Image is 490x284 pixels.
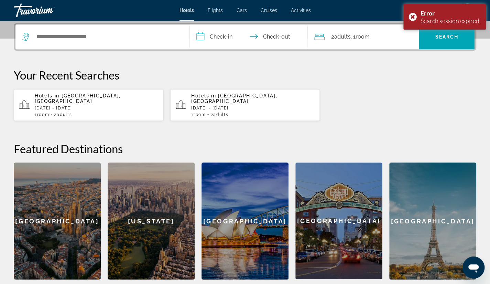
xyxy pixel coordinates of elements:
[189,24,308,49] button: Check in and out dates
[170,89,320,121] button: Hotels in [GEOGRAPHIC_DATA], [GEOGRAPHIC_DATA][DATE] - [DATE]1Room2Adults
[191,106,314,111] p: [DATE] - [DATE]
[389,162,476,280] a: [GEOGRAPHIC_DATA]
[208,8,223,13] a: Flights
[350,32,369,42] span: , 1
[355,33,369,40] span: Room
[331,32,350,42] span: 2
[35,93,59,98] span: Hotels in
[14,162,101,280] a: [GEOGRAPHIC_DATA]
[191,112,206,117] span: 1
[35,106,158,111] p: [DATE] - [DATE]
[421,17,481,24] div: Search session expired.
[421,9,481,17] div: Error
[14,1,83,19] a: Travorium
[291,8,311,13] a: Activities
[14,89,163,121] button: Hotels in [GEOGRAPHIC_DATA], [GEOGRAPHIC_DATA][DATE] - [DATE]1Room2Adults
[295,162,382,280] a: [GEOGRAPHIC_DATA]
[419,24,475,49] button: Search
[458,3,476,18] button: User Menu
[202,162,288,280] a: [GEOGRAPHIC_DATA]
[191,93,216,98] span: Hotels in
[435,34,458,40] span: Search
[54,112,72,117] span: 2
[108,162,195,280] a: [US_STATE]
[261,8,277,13] a: Cruises
[237,8,247,13] a: Cars
[15,24,475,49] div: Search widget
[462,256,484,278] iframe: Кнопка запуска окна обмена сообщениями
[35,93,121,104] span: [GEOGRAPHIC_DATA], [GEOGRAPHIC_DATA]
[194,112,206,117] span: Room
[14,142,476,156] h2: Featured Destinations
[213,112,228,117] span: Adults
[14,68,476,82] p: Your Recent Searches
[57,112,72,117] span: Adults
[210,112,228,117] span: 2
[179,8,194,13] a: Hotels
[37,112,50,117] span: Room
[35,112,49,117] span: 1
[307,24,419,49] button: Travelers: 2 adults, 0 children
[334,33,350,40] span: Adults
[191,93,277,104] span: [GEOGRAPHIC_DATA], [GEOGRAPHIC_DATA]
